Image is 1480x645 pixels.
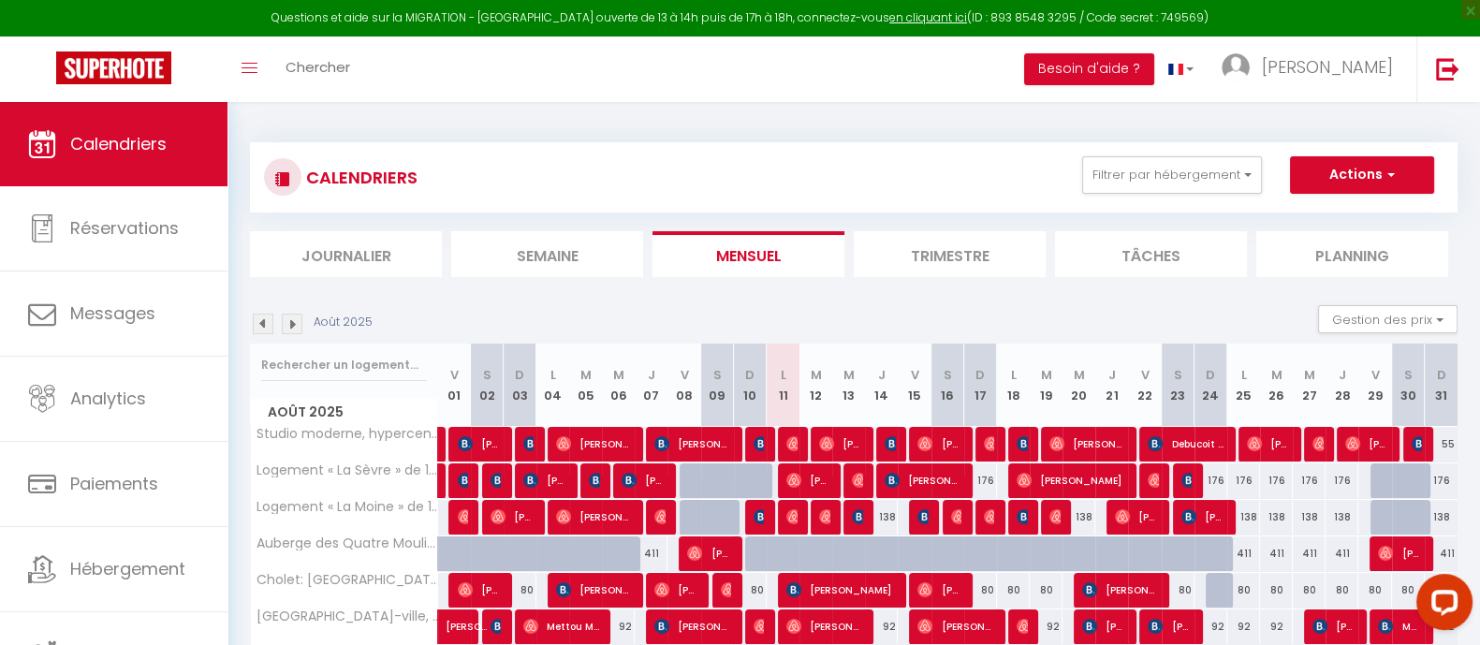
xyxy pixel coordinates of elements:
[885,426,896,462] span: [PERSON_NAME]
[254,427,441,441] span: Studio moderne, hypercentre, arrivée autonome
[458,426,502,462] span: [PERSON_NAME] [PERSON_NAME]
[1401,566,1480,645] iframe: LiveChat chat widget
[1358,573,1391,608] div: 80
[654,426,731,462] span: [PERSON_NAME]
[1247,426,1291,462] span: [PERSON_NAME]
[1074,366,1085,384] abbr: M
[635,536,667,571] div: 411
[681,366,689,384] abbr: V
[504,573,536,608] div: 80
[1017,499,1028,535] span: véronique pommeyrol
[843,366,855,384] abbr: M
[254,536,441,550] span: Auberge des Quatre Moulines
[458,572,502,608] span: [PERSON_NAME]
[70,472,158,495] span: Paiements
[450,366,459,384] abbr: V
[1208,37,1416,102] a: ... [PERSON_NAME]
[613,366,624,384] abbr: M
[569,344,602,427] th: 05
[1227,344,1260,427] th: 25
[70,132,167,155] span: Calendriers
[951,499,962,535] span: [PERSON_NAME]
[1115,499,1159,535] span: [PERSON_NAME]
[754,426,765,462] span: [PERSON_NAME]
[261,348,427,382] input: Rechercher un logement...
[1181,462,1193,498] span: [PERSON_NAME]
[1030,609,1062,644] div: 92
[1404,366,1413,384] abbr: S
[1260,463,1293,498] div: 176
[602,609,635,644] div: 92
[734,344,767,427] th: 10
[754,608,765,644] span: Muttalip Tasgin
[1260,536,1293,571] div: 411
[964,573,997,608] div: 80
[997,344,1030,427] th: 18
[1017,462,1126,498] span: [PERSON_NAME]
[917,572,961,608] span: [PERSON_NAME]
[799,344,832,427] th: 12
[701,344,734,427] th: 09
[1358,344,1391,427] th: 29
[767,344,799,427] th: 11
[654,608,731,644] span: [PERSON_NAME]
[56,51,171,84] img: Super Booking
[286,57,350,77] span: Chercher
[832,344,865,427] th: 13
[1194,609,1227,644] div: 92
[780,366,785,384] abbr: L
[648,366,655,384] abbr: J
[250,231,442,277] li: Journalier
[446,599,489,635] span: [PERSON_NAME]
[911,366,919,384] abbr: V
[1194,463,1227,498] div: 176
[254,463,441,477] span: Logement « La Sèvre » de 150 m2, accès autonome
[254,573,441,587] span: Cholet: [GEOGRAPHIC_DATA]
[1227,536,1260,571] div: 411
[1240,366,1246,384] abbr: L
[819,499,830,535] span: [PERSON_NAME]
[70,387,146,410] span: Analytics
[458,499,469,535] span: [PERSON_NAME]
[917,499,929,535] span: [PERSON_NAME]
[1062,344,1095,427] th: 20
[1425,427,1458,462] div: 55
[1082,608,1126,644] span: [PERSON_NAME]
[70,216,179,240] span: Réservations
[491,499,535,535] span: [PERSON_NAME] Gisele [PERSON_NAME] Gisele [PERSON_NAME]
[1271,366,1282,384] abbr: M
[964,463,997,498] div: 176
[931,344,964,427] th: 16
[1227,500,1260,535] div: 138
[1148,608,1192,644] span: [PERSON_NAME]
[301,156,418,198] h3: CALENDRIERS
[889,9,967,25] a: en cliquant ici
[754,499,765,535] span: Piec Angelika
[1227,463,1260,498] div: 176
[1010,366,1016,384] abbr: L
[654,572,698,608] span: [PERSON_NAME]
[491,608,502,644] span: [PERSON_NAME]
[713,366,722,384] abbr: S
[1181,499,1225,535] span: [PERSON_NAME]
[852,499,863,535] span: [PERSON_NAME]
[1227,609,1260,644] div: 92
[471,344,504,427] th: 02
[1260,344,1293,427] th: 26
[1293,536,1326,571] div: 411
[1049,499,1061,535] span: [PERSON_NAME]
[854,231,1046,277] li: Trimestre
[556,572,633,608] span: [PERSON_NAME] Deside
[1293,344,1326,427] th: 27
[1378,535,1422,571] span: [PERSON_NAME] Et [PERSON_NAME]
[1392,573,1425,608] div: 80
[1260,609,1293,644] div: 92
[515,366,524,384] abbr: D
[1082,156,1262,194] button: Filtrer par hébergement
[811,366,822,384] abbr: M
[504,344,536,427] th: 03
[898,344,930,427] th: 15
[1437,366,1446,384] abbr: D
[1194,344,1227,427] th: 24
